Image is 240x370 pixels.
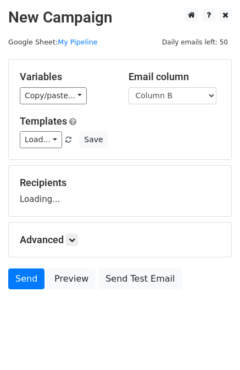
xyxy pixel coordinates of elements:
[158,38,232,46] a: Daily emails left: 50
[79,131,108,148] button: Save
[98,268,182,289] a: Send Test Email
[20,177,220,189] h5: Recipients
[20,177,220,205] div: Loading...
[8,8,232,27] h2: New Campaign
[129,71,221,83] h5: Email column
[8,38,98,46] small: Google Sheet:
[158,36,232,48] span: Daily emails left: 50
[20,131,62,148] a: Load...
[20,115,67,127] a: Templates
[58,38,98,46] a: My Pipeline
[20,234,220,246] h5: Advanced
[20,71,112,83] h5: Variables
[20,87,87,104] a: Copy/paste...
[47,268,96,289] a: Preview
[8,268,44,289] a: Send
